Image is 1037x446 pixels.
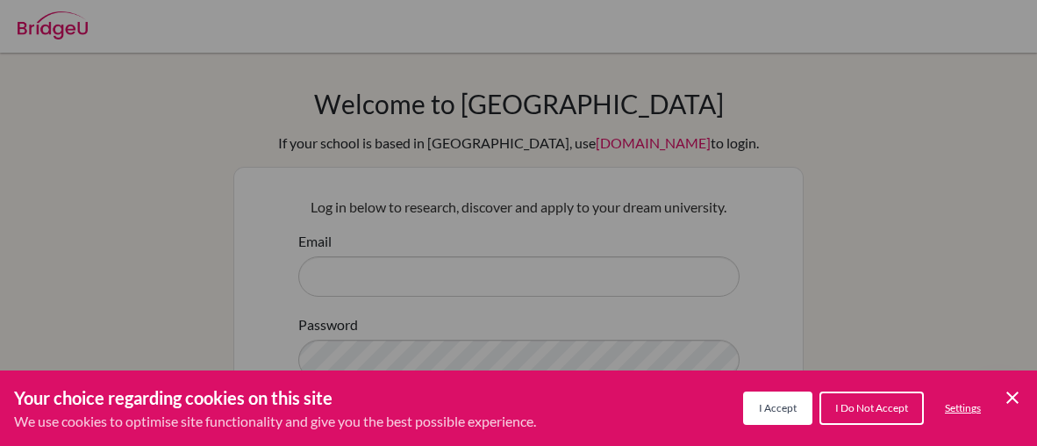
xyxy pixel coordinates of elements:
[743,392,812,425] button: I Accept
[835,401,908,414] span: I Do Not Accept
[14,411,536,432] p: We use cookies to optimise site functionality and give you the best possible experience.
[14,385,536,411] h3: Your choice regarding cookies on this site
[819,392,924,425] button: I Do Not Accept
[1002,387,1023,408] button: Save and close
[945,401,981,414] span: Settings
[759,401,797,414] span: I Accept
[931,393,995,423] button: Settings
